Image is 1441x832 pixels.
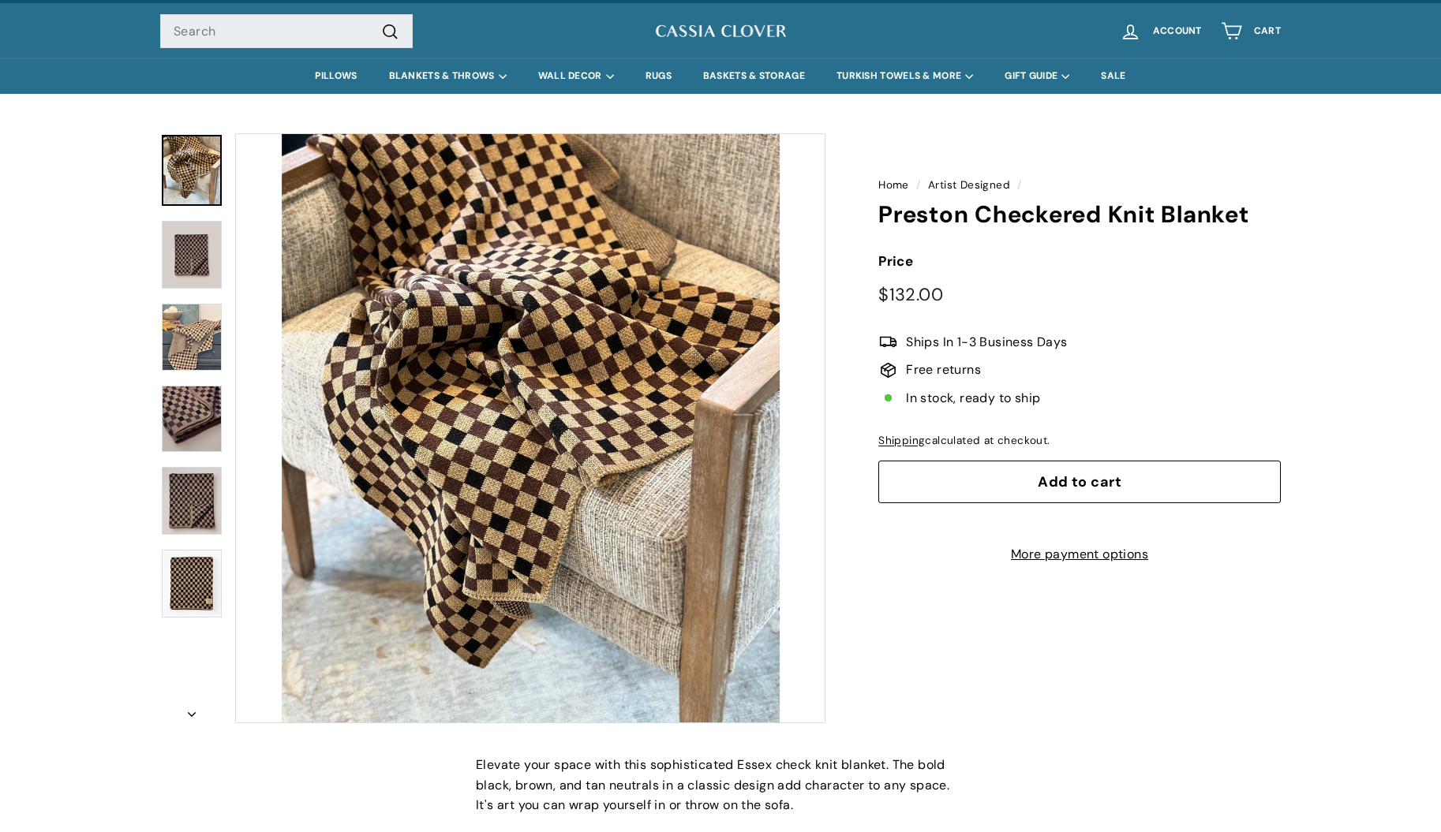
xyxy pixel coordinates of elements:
[906,388,1040,409] span: In stock, ready to ship
[1211,8,1290,54] a: Cart
[1153,26,1202,36] span: Account
[906,332,1067,353] span: Ships In 1-3 Business Days
[162,304,222,371] img: Preston Checkered Knit Blanket
[162,550,222,617] img: Preston Checkered Knit Blanket
[162,221,222,289] img: Preston Checkered Knit Blanket
[160,696,223,724] button: Next
[1038,472,1121,491] span: Add to cart
[928,178,1010,192] a: Artist Designed
[912,178,924,192] span: /
[1013,178,1025,192] span: /
[821,58,989,94] summary: TURKISH TOWELS & MORE
[906,360,981,380] span: Free returns
[129,58,1312,94] div: Primary
[160,14,413,49] input: Search
[878,177,1281,194] nav: breadcrumbs
[162,467,222,535] img: Preston Checkered Knit Blanket
[878,434,925,447] a: Shipping
[162,386,222,452] img: Preston Checkered Knit Blanket
[878,432,1281,450] div: calculated at checkout.
[878,283,943,306] span: $132.00
[630,58,687,94] a: RUGS
[687,58,821,94] a: BASKETS & STORAGE
[162,135,222,206] a: Preston Checkered Knit Blanket
[1085,58,1141,94] a: SALE
[1110,8,1211,54] a: Account
[522,58,630,94] summary: WALL DECOR
[373,58,522,94] summary: BLANKETS & THROWS
[989,58,1085,94] summary: GIFT GUIDE
[878,251,1281,272] label: Price
[476,755,965,815] p: Elevate your space with this sophisticated Essex check knit blanket. The bold black, brown, and t...
[878,202,1281,228] h1: Preston Checkered Knit Blanket
[1254,26,1281,36] span: Cart
[878,544,1281,565] a: More payment options
[878,178,909,192] a: Home
[299,58,372,94] a: PILLOWS
[878,461,1281,503] button: Add to cart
